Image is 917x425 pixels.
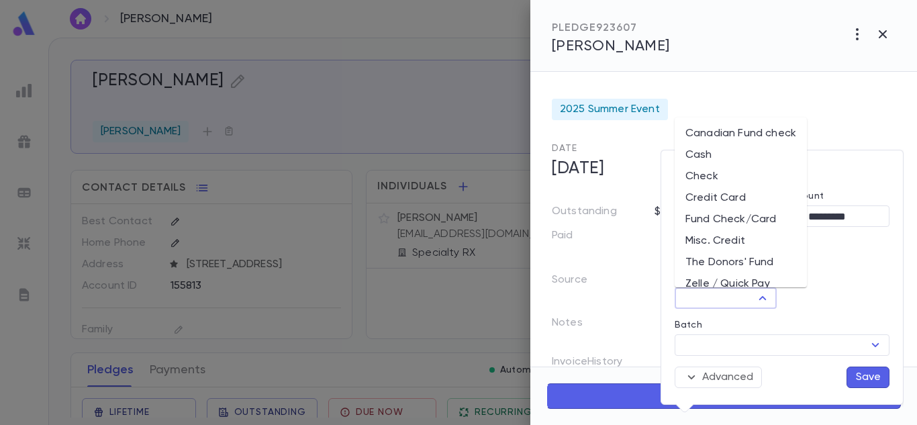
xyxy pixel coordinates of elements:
li: The Donors' Fund [675,252,807,273]
button: Open [866,336,885,355]
li: Zelle / Quick Pay [675,273,807,295]
li: Canadian Fund check [675,123,807,144]
button: Close [753,289,772,308]
button: Advanced [675,367,762,388]
li: Misc. Credit [675,230,807,252]
li: Check [675,166,807,187]
button: Save [847,367,889,388]
li: Fund Check/Card [675,209,807,230]
label: Batch [675,320,702,330]
li: Cash [675,144,807,166]
li: Credit Card [675,187,807,209]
